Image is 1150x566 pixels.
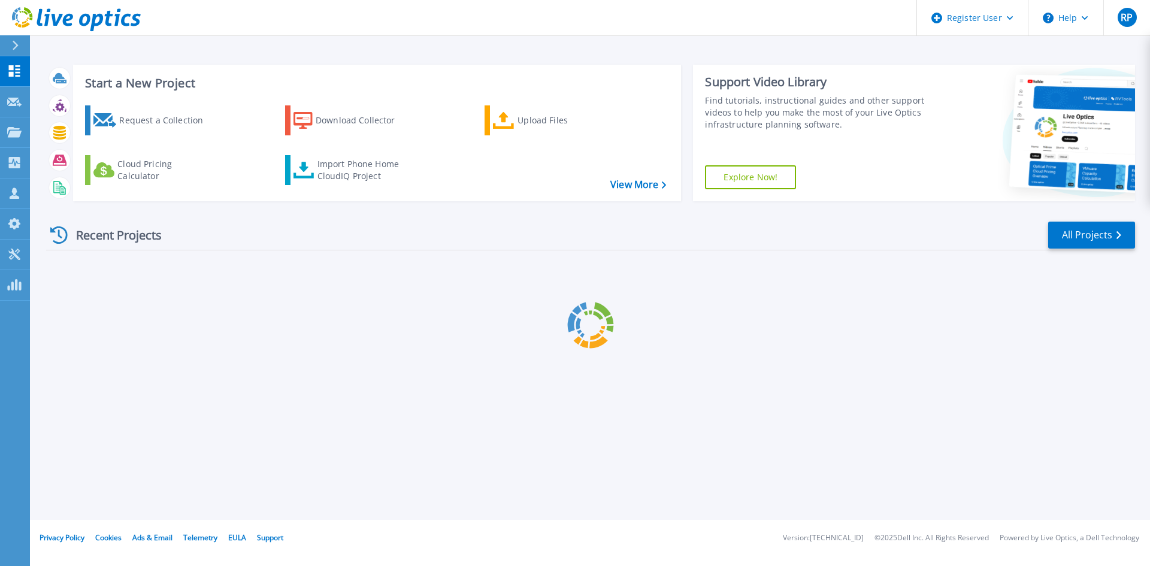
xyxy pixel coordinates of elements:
span: RP [1121,13,1133,22]
li: Version: [TECHNICAL_ID] [783,534,864,542]
div: Upload Files [517,108,613,132]
a: Cookies [95,532,122,543]
a: View More [610,179,666,190]
div: Support Video Library [705,74,930,90]
a: Telemetry [183,532,217,543]
a: Download Collector [285,105,419,135]
li: Powered by Live Optics, a Dell Technology [1000,534,1139,542]
div: Import Phone Home CloudIQ Project [317,158,411,182]
div: Download Collector [316,108,411,132]
a: Request a Collection [85,105,219,135]
h3: Start a New Project [85,77,666,90]
a: Support [257,532,283,543]
a: Explore Now! [705,165,796,189]
a: Ads & Email [132,532,172,543]
a: EULA [228,532,246,543]
div: Cloud Pricing Calculator [117,158,213,182]
a: All Projects [1048,222,1135,249]
div: Recent Projects [46,220,178,250]
li: © 2025 Dell Inc. All Rights Reserved [874,534,989,542]
div: Request a Collection [119,108,215,132]
a: Cloud Pricing Calculator [85,155,219,185]
a: Privacy Policy [40,532,84,543]
div: Find tutorials, instructional guides and other support videos to help you make the most of your L... [705,95,930,131]
a: Upload Files [485,105,618,135]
